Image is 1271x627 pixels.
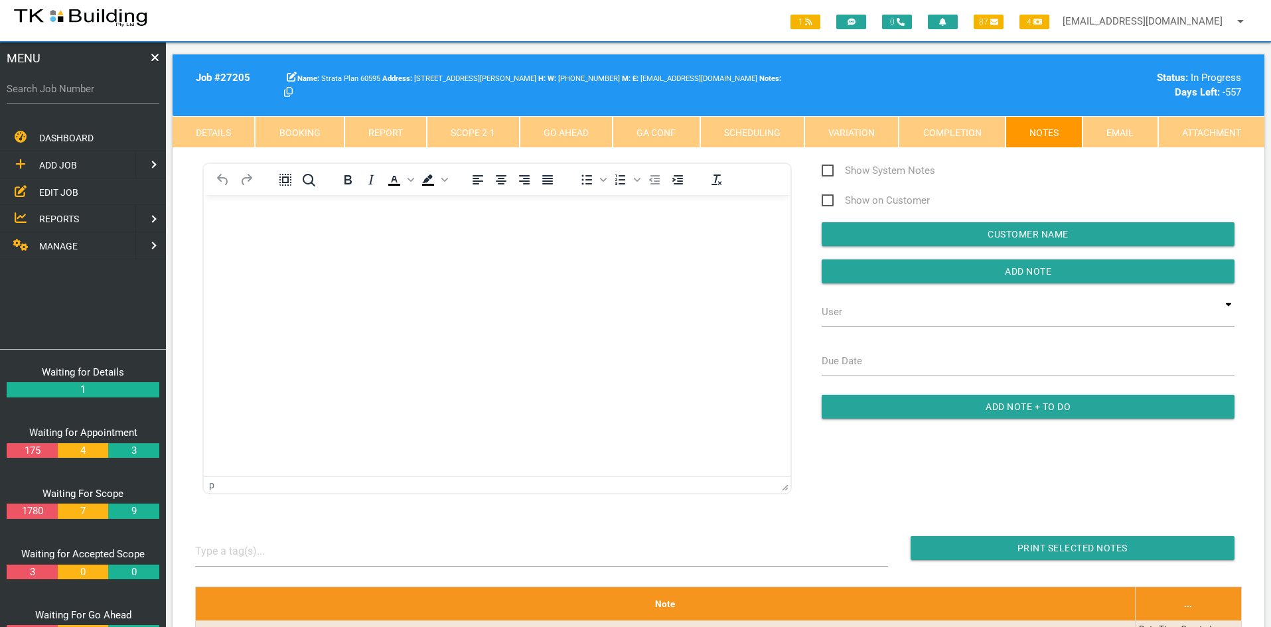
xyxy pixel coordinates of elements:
[42,488,123,500] a: Waiting For Scope
[911,536,1234,560] input: Print Selected Notes
[1157,72,1188,84] b: Status:
[173,116,255,148] a: Details
[822,192,930,209] span: Show on Customer
[7,382,159,397] a: 1
[297,171,320,189] button: Find and replace
[706,171,728,189] button: Clear formatting
[255,116,344,148] a: Booking
[822,259,1234,283] input: Add Note
[39,160,77,171] span: ADD JOB
[336,171,359,189] button: Bold
[822,395,1234,419] input: Add Note + To Do
[1006,116,1083,148] a: Notes
[42,366,124,378] a: Waiting for Details
[520,116,613,148] a: Go Ahead
[383,171,416,189] div: Text color Black
[1135,587,1242,620] th: ...
[467,171,489,189] button: Align left
[633,74,638,83] b: E:
[1158,116,1264,148] a: Attachment
[297,74,319,83] b: Name:
[195,536,295,566] input: Type a tag(s)...
[899,116,1005,148] a: Completion
[1083,116,1158,148] a: Email
[196,72,250,84] b: Job # 27205
[212,171,234,189] button: Undo
[538,74,546,83] b: H:
[613,116,700,148] a: GA Conf
[759,74,781,83] b: Notes:
[39,241,78,251] span: MANAGE
[108,565,159,580] a: 0
[274,171,297,189] button: Select all
[782,479,788,491] div: Press the Up and Down arrow keys to resize the editor.
[297,74,380,83] span: Strata Plan 60595
[108,443,159,458] a: 3
[822,163,935,179] span: Show System Notes
[1175,86,1220,98] b: Days Left:
[633,74,757,83] span: [EMAIL_ADDRESS][DOMAIN_NAME]
[609,171,642,189] div: Numbered list
[382,74,412,83] b: Address:
[58,504,108,519] a: 7
[360,171,382,189] button: Italic
[195,587,1135,620] th: Note
[204,195,790,476] iframe: Rich Text Area
[13,7,148,28] img: s3file
[58,565,108,580] a: 0
[344,116,427,148] a: Report
[417,171,450,189] div: Background color Black
[490,171,512,189] button: Align center
[29,427,137,439] a: Waiting for Appointment
[666,171,689,189] button: Increase indent
[35,609,131,621] a: Waiting For Go Ahead
[536,171,559,189] button: Justify
[643,171,666,189] button: Decrease indent
[882,15,912,29] span: 0
[974,15,1004,29] span: 87
[7,49,40,67] span: MENU
[7,82,159,97] label: Search Job Number
[21,548,145,560] a: Waiting for Accepted Scope
[7,565,57,580] a: 3
[991,70,1241,100] div: In Progress -557
[284,86,293,98] a: Click here copy customer information.
[804,116,899,148] a: Variation
[1019,15,1049,29] span: 4
[513,171,536,189] button: Align right
[790,15,820,29] span: 1
[548,74,620,83] span: LAKE GROUP
[7,504,57,519] a: 1780
[622,74,631,83] b: M:
[822,354,862,369] label: Due Date
[58,443,108,458] a: 4
[427,116,519,148] a: Scope 2-1
[382,74,536,83] span: [STREET_ADDRESS][PERSON_NAME]
[235,171,258,189] button: Redo
[700,116,804,148] a: Scheduling
[108,504,159,519] a: 9
[39,133,94,143] span: DASHBOARD
[209,480,214,490] div: p
[575,171,609,189] div: Bullet list
[538,74,548,83] span: Home Phone
[39,214,79,224] span: REPORTS
[7,443,57,458] a: 175
[39,186,78,197] span: EDIT JOB
[548,74,556,83] b: W:
[822,222,1234,246] input: Customer Name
